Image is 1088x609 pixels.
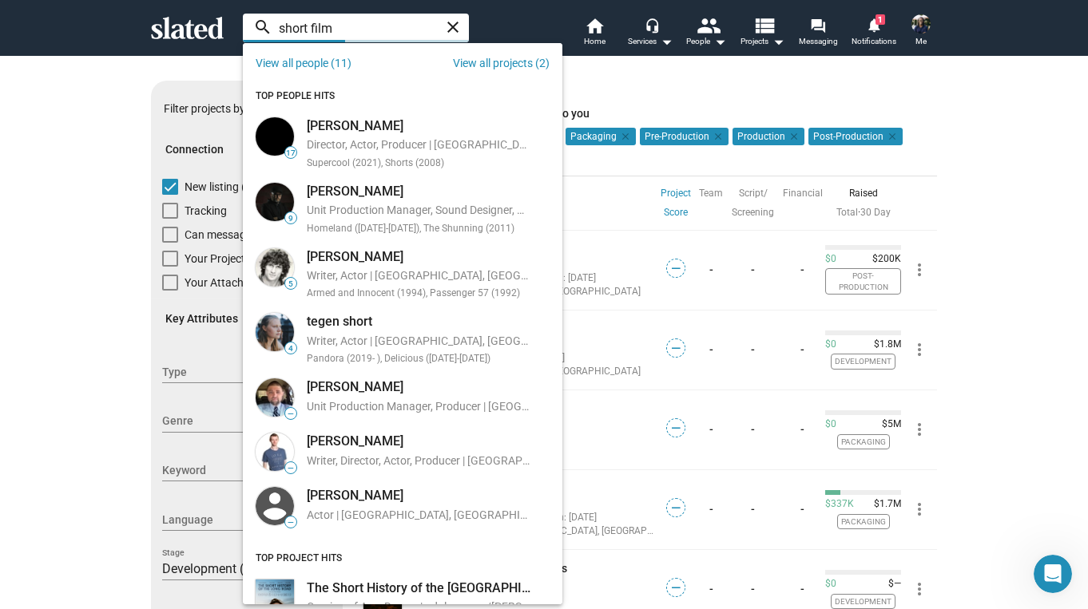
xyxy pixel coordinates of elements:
[808,128,903,145] mat-chip: Post-Production
[185,179,289,195] span: New listing (30 Days)
[285,214,296,223] span: 9
[910,260,929,279] mat-icon: more_vert
[752,14,776,37] mat-icon: view_list
[667,341,685,356] span: —
[666,347,685,360] a: —
[243,84,562,109] div: TOP PEOPLE HITS
[866,253,901,266] span: $200K
[162,512,317,528] span: Language
[911,14,931,34] img: Joel Lawson
[359,81,931,106] div: Projects
[837,434,890,449] span: Packaging
[307,334,531,350] div: Writer, Actor | [GEOGRAPHIC_DATA], [GEOGRAPHIC_DATA]
[709,343,713,356] a: -
[709,263,713,276] a: -
[617,129,631,144] mat-icon: clear
[666,267,685,280] a: —
[584,32,606,51] span: Home
[790,16,846,51] a: Messaging
[243,546,562,571] div: TOP PROJECT HITS
[151,179,343,299] div: Connection
[910,500,929,519] mat-icon: more_vert
[285,279,296,289] span: 5
[307,117,531,134] div: [PERSON_NAME]
[453,57,550,69] a: View all projects (2)
[667,580,685,595] span: —
[307,453,531,470] div: Writer, Director, Actor, Producer | [GEOGRAPHIC_DATA], [GEOGRAPHIC_DATA], [GEOGRAPHIC_DATA], [GEO...
[307,313,531,330] div: tegen short
[165,142,316,157] span: Connection
[285,518,296,527] span: —
[307,508,531,524] div: Actor | [GEOGRAPHIC_DATA], [GEOGRAPHIC_DATA], [GEOGRAPHIC_DATA]
[709,423,713,436] a: -
[256,313,294,351] img: tegen short
[151,125,343,176] mat-expansion-panel-header: Connection
[256,57,351,69] a: View all people (11)
[846,16,902,51] a: 1Notifications
[825,338,836,351] span: $0
[751,343,755,356] a: -
[443,18,463,37] mat-icon: close
[256,183,294,221] img: Anthony Short
[307,157,531,170] div: Supercool (2021), Shorts (2008)
[678,16,734,51] button: People
[666,587,685,599] a: —
[800,343,804,356] a: -
[285,409,296,418] span: —
[915,32,927,51] span: Me
[307,399,531,416] div: Unit Production Manager, Producer | [GEOGRAPHIC_DATA], [GEOGRAPHIC_DATA], [GEOGRAPHIC_DATA]
[751,583,755,595] a: -
[307,353,531,366] div: Pandora (2019- ), Delicious ([DATE]-[DATE])
[307,378,531,395] div: [PERSON_NAME]
[185,203,227,219] span: Tracking
[162,462,317,479] span: Keyword
[585,16,604,35] mat-icon: home
[902,11,940,53] button: Joel LawsonMe
[307,137,531,154] div: Director, Actor, Producer | [GEOGRAPHIC_DATA], [GEOGRAPHIC_DATA], [GEOGRAPHIC_DATA]
[657,32,676,51] mat-icon: arrow_drop_down
[285,344,296,354] span: 4
[699,184,723,203] a: Team
[307,183,531,200] div: [PERSON_NAME]
[751,423,755,436] a: -
[910,579,929,599] mat-icon: more_vert
[162,413,317,429] span: Genre
[825,268,901,295] span: Post-Production
[151,294,343,345] mat-expansion-panel-header: Key Attributes
[709,503,713,516] a: -
[566,16,622,51] a: Home
[185,275,275,291] span: Your Attachments
[734,16,790,51] button: Projects
[686,32,726,51] div: People
[785,129,800,144] mat-icon: clear
[866,17,881,32] mat-icon: notifications
[667,500,685,516] span: —
[256,248,294,287] img: james short
[243,14,469,42] input: Search people and projects
[256,378,294,417] img: Curtis Short
[825,498,854,511] span: $337K
[628,32,673,51] div: Services
[733,128,804,145] mat-chip: Production
[622,16,678,51] button: Services
[836,207,860,218] span: ·
[566,128,636,145] mat-chip: Packaging
[831,594,895,609] span: Development
[884,129,898,144] mat-icon: clear
[825,253,836,266] span: $0
[825,184,901,203] div: Raised
[307,203,531,219] div: Unit Production Manager, Sound Designer, Music, Producer | [GEOGRAPHIC_DATA], [GEOGRAPHIC_DATA], ...
[860,207,891,218] a: 30 Day
[666,507,685,520] a: —
[185,251,251,267] span: Your Projects
[783,184,823,203] a: Financial
[307,433,531,449] div: [PERSON_NAME]
[799,32,838,51] span: Messaging
[709,583,713,595] a: -
[256,117,294,156] img: Jake Short
[666,427,685,440] a: —
[164,101,245,117] div: Filter projects by
[868,498,901,511] span: $1.7M
[640,128,729,145] mat-chip: Pre-Production
[751,503,755,516] a: -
